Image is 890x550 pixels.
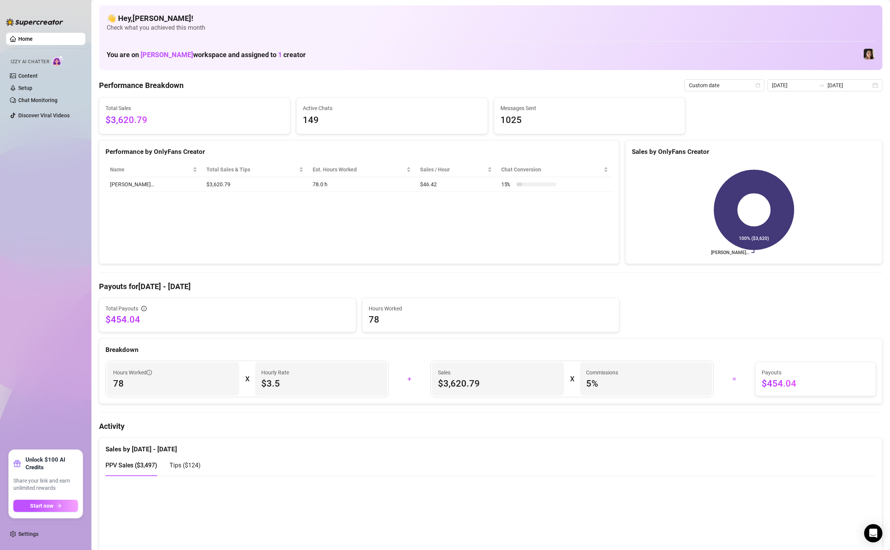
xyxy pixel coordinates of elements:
span: Hours Worked [369,304,613,313]
td: $46.42 [415,177,497,192]
span: Sales / Hour [420,165,486,174]
span: info-circle [147,370,152,375]
div: Open Intercom Messenger [864,524,882,542]
input: End date [828,81,871,90]
td: [PERSON_NAME]… [105,177,202,192]
span: to [818,82,824,88]
span: 78 [113,377,233,390]
span: info-circle [141,306,147,311]
td: $3,620.79 [202,177,308,192]
a: Setup [18,85,32,91]
span: 1 [278,51,282,59]
th: Sales / Hour [415,162,497,177]
article: Commissions [586,368,618,377]
span: Hours Worked [113,368,152,377]
span: Name [110,165,191,174]
div: Performance by OnlyFans Creator [105,147,613,157]
span: Start now [30,503,53,509]
div: X [570,373,574,385]
span: Total Sales & Tips [206,165,298,174]
div: X [245,373,249,385]
span: Active Chats [303,104,481,112]
span: $454.04 [105,313,350,326]
button: Start nowarrow-right [13,500,78,512]
img: AI Chatter [52,55,64,66]
div: + [393,373,426,385]
h4: Payouts for [DATE] - [DATE] [99,281,882,292]
span: Messages Sent [500,104,679,112]
strong: Unlock $100 AI Credits [26,456,78,471]
span: $454.04 [762,377,869,390]
div: Sales by OnlyFans Creator [632,147,876,157]
span: 1025 [500,113,679,128]
span: Share your link and earn unlimited rewards [13,477,78,492]
span: $3,620.79 [105,113,284,128]
a: Content [18,73,38,79]
h4: 👋 Hey, [PERSON_NAME] ! [107,13,875,24]
span: gift [13,460,21,467]
span: Check what you achieved this month [107,24,875,32]
a: Chat Monitoring [18,97,58,103]
td: 78.0 h [308,177,415,192]
span: 78 [369,313,613,326]
span: Custom date [689,80,760,91]
span: Izzy AI Chatter [11,58,49,66]
span: 149 [303,113,481,128]
input: Start date [772,81,815,90]
img: logo-BBDzfeDw.svg [6,18,63,26]
span: Payouts [762,368,869,377]
div: = [718,373,751,385]
span: Sales [438,368,558,377]
a: Discover Viral Videos [18,112,70,118]
span: Tips ( $124 ) [169,462,201,469]
h4: Activity [99,421,882,432]
span: PPV Sales ( $3,497 ) [105,462,157,469]
div: Sales by [DATE] - [DATE] [105,438,876,454]
span: [PERSON_NAME] [141,51,193,59]
a: Settings [18,531,38,537]
a: Home [18,36,33,42]
th: Total Sales & Tips [202,162,308,177]
span: calendar [756,83,760,88]
div: Est. Hours Worked [313,165,405,174]
text: [PERSON_NAME]… [711,250,749,255]
h4: Performance Breakdown [99,80,184,91]
span: swap-right [818,82,824,88]
span: arrow-right [56,503,62,508]
th: Chat Conversion [497,162,613,177]
span: Total Payouts [105,304,138,313]
span: 5 % [586,377,706,390]
th: Name [105,162,202,177]
h1: You are on workspace and assigned to creator [107,51,306,59]
span: 15 % [501,180,513,189]
img: Luna [864,49,874,59]
div: Breakdown [105,345,876,355]
span: Chat Conversion [501,165,602,174]
span: Total Sales [105,104,284,112]
span: $3.5 [261,377,381,390]
article: Hourly Rate [261,368,289,377]
span: $3,620.79 [438,377,558,390]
